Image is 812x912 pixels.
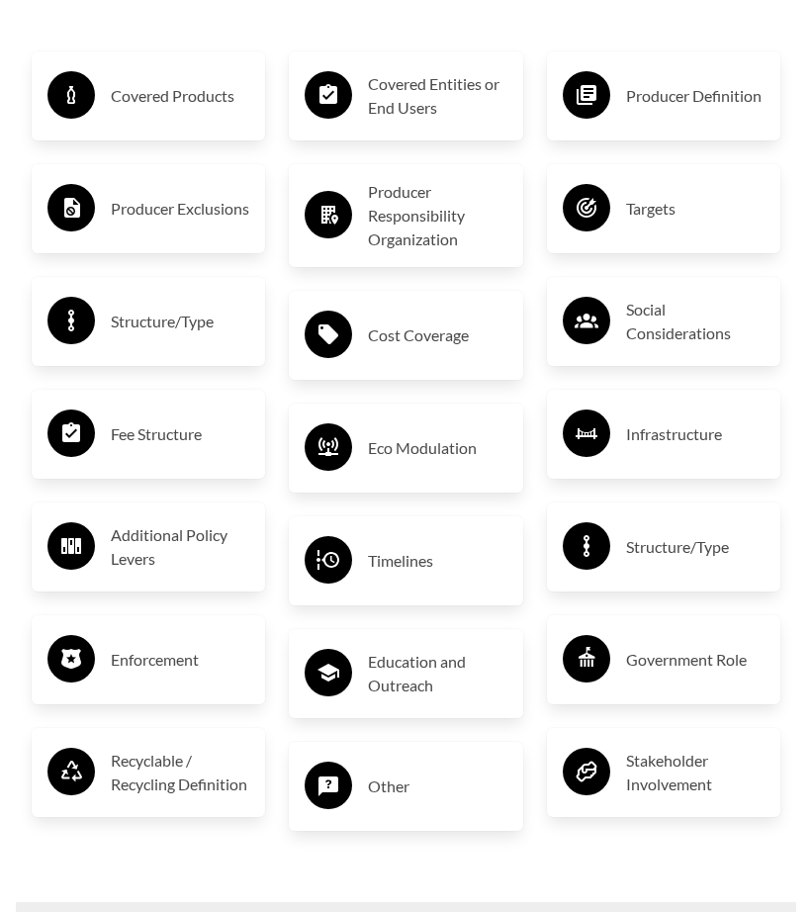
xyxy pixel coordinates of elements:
h3: Producer Definition [626,80,765,112]
h3: Covered Entities or End Users [368,72,506,120]
h3: Social Considerations [626,298,765,345]
h3: Eco Modulation [368,432,506,464]
h3: Producer Exclusions [111,193,249,225]
h3: Other [368,771,506,802]
h3: Structure/Type [111,306,249,337]
h3: Enforcement [111,644,249,676]
h3: Targets [626,193,765,225]
h3: Additional Policy Levers [111,523,249,571]
h3: Producer Responsibility Organization [368,180,506,251]
h3: Infrastructure [626,418,765,450]
h3: Government Role [626,644,765,676]
h3: Covered Products [111,80,249,112]
h3: Fee Structure [111,418,249,450]
h3: Education and Outreach [368,650,506,697]
h3: Recyclable / Recycling Definition [111,749,249,796]
h3: Structure/Type [626,531,765,563]
h3: Timelines [368,545,506,577]
h3: Stakeholder Involvement [626,749,765,796]
h3: Cost Coverage [368,319,506,351]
